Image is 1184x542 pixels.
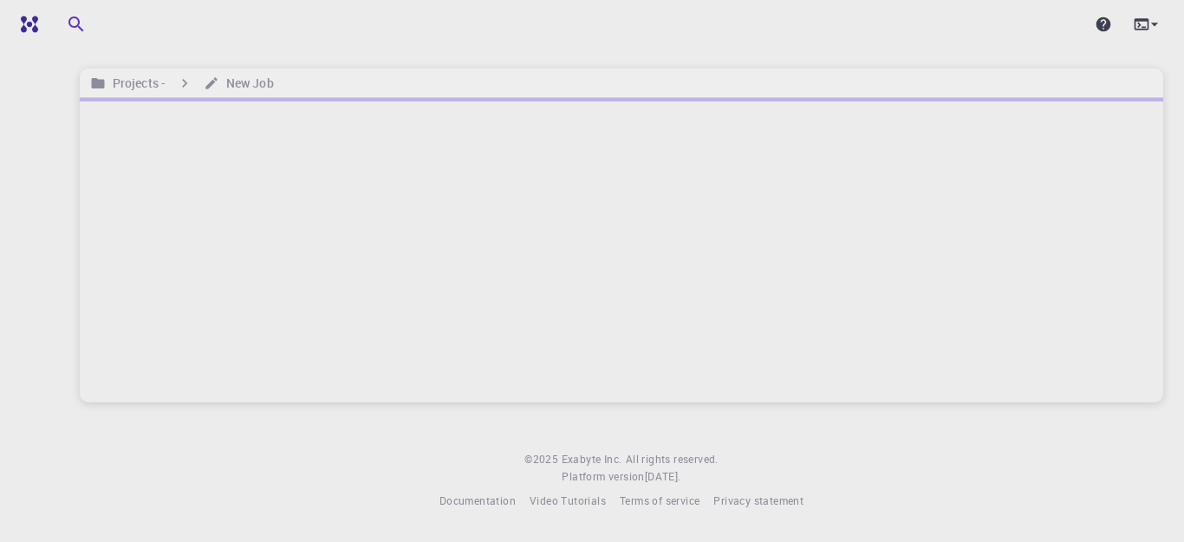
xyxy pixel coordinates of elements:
[524,451,561,468] span: © 2025
[439,493,516,510] a: Documentation
[620,493,699,510] a: Terms of service
[106,74,166,93] h6: Projects -
[645,468,681,486] a: [DATE].
[620,493,699,507] span: Terms of service
[713,493,803,507] span: Privacy statement
[626,451,719,468] span: All rights reserved.
[14,16,38,33] img: logo
[530,493,606,507] span: Video Tutorials
[562,451,622,468] a: Exabyte Inc.
[439,493,516,507] span: Documentation
[530,493,606,510] a: Video Tutorials
[87,74,277,93] nav: breadcrumb
[645,469,681,483] span: [DATE] .
[713,493,803,510] a: Privacy statement
[562,468,644,486] span: Platform version
[219,74,274,93] h6: New Job
[562,452,622,466] span: Exabyte Inc.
